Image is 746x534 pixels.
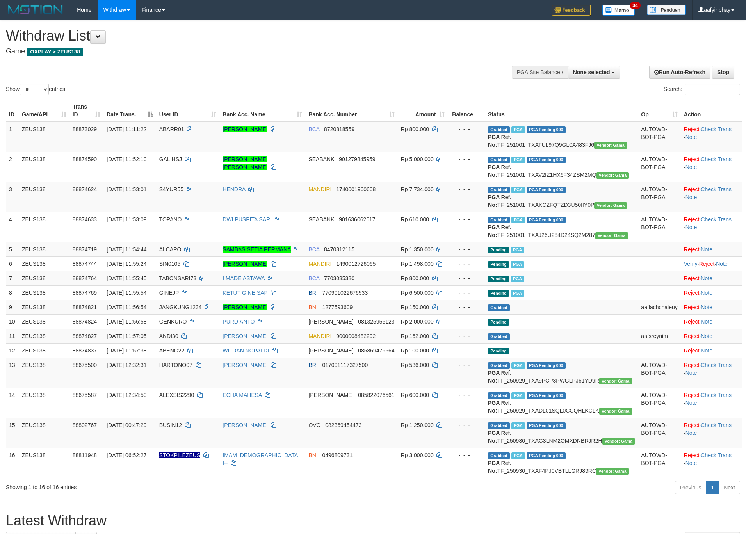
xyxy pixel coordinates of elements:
span: 88675500 [73,362,97,368]
a: Note [685,400,697,406]
span: MANDIRI [308,186,331,192]
div: - - - [451,332,482,340]
td: 5 [6,242,19,256]
span: SIN0105 [159,261,180,267]
a: [PERSON_NAME] [223,422,267,428]
span: BCA [308,246,319,253]
th: Trans ID: activate to sort column ascending [69,100,103,122]
td: 10 [6,314,19,329]
b: PGA Ref. No: [488,400,511,414]
span: [DATE] 11:57:38 [107,347,146,354]
td: ZEUS138 [19,256,69,271]
a: Previous [675,481,706,494]
a: Reject [684,126,700,132]
div: - - - [451,303,482,311]
td: 7 [6,271,19,285]
span: Vendor URL: https://trx31.1velocity.biz [599,408,632,415]
span: [DATE] 11:53:01 [107,186,146,192]
td: 9 [6,300,19,314]
a: Reject [684,333,700,339]
span: Copy 082369454473 to clipboard [325,422,361,428]
label: Show entries [6,84,65,95]
td: · [681,271,742,285]
b: PGA Ref. No: [488,224,511,238]
span: JANGKUNG1234 [159,304,202,310]
span: 88874719 [73,246,97,253]
span: Vendor URL: https://trx31.1velocity.biz [599,378,632,384]
a: Reject [684,290,700,296]
span: Grabbed [488,187,510,193]
span: OXPLAY > ZEUS138 [27,48,83,56]
a: [PERSON_NAME] [223,261,267,267]
span: Rp 600.000 [401,392,429,398]
a: [PERSON_NAME] [PERSON_NAME] [223,156,267,170]
td: · · [681,256,742,271]
a: Note [701,290,712,296]
span: Pending [488,276,509,282]
span: BNI [308,304,317,310]
td: ZEUS138 [19,329,69,343]
span: [DATE] 11:55:45 [107,275,146,281]
div: - - - [451,246,482,253]
span: Marked by aafsolysreylen [511,187,525,193]
td: 1 [6,122,19,152]
a: DWI PUSPITA SARI [223,216,272,222]
td: ZEUS138 [19,152,69,182]
span: Rp 5.000.000 [401,156,434,162]
span: Copy 017001117327500 to clipboard [322,362,368,368]
span: 88874590 [73,156,97,162]
label: Search: [664,84,740,95]
a: Note [685,134,697,140]
span: Grabbed [488,362,510,369]
span: Copy 085869479664 to clipboard [358,347,394,354]
div: - - - [451,391,482,399]
span: Pending [488,348,509,354]
span: 34 [630,2,640,9]
span: [DATE] 11:11:22 [107,126,146,132]
a: Note [701,347,712,354]
a: Note [701,275,712,281]
span: MANDIRI [308,333,331,339]
td: ZEUS138 [19,343,69,358]
span: [DATE] 12:34:50 [107,392,146,398]
td: ZEUS138 [19,122,69,152]
a: Next [719,481,740,494]
td: · [681,242,742,256]
span: PGA Pending [527,362,566,369]
a: Run Auto-Refresh [649,66,710,79]
span: Pending [488,319,509,326]
a: [PERSON_NAME] [223,304,267,310]
td: · [681,343,742,358]
span: [PERSON_NAME] [308,319,353,325]
span: Pending [488,290,509,297]
span: BCA [308,126,319,132]
span: 88802767 [73,422,97,428]
span: SEABANK [308,216,334,222]
div: - - - [451,289,482,297]
span: 88874764 [73,275,97,281]
span: HARTONO07 [159,362,192,368]
a: Reject [699,261,715,267]
img: panduan.png [647,5,686,15]
img: Button%20Memo.svg [602,5,635,16]
td: AUTOWD-BOT-PGA [638,358,680,388]
a: Reject [684,216,700,222]
span: Rp 536.000 [401,362,429,368]
span: [PERSON_NAME] [308,347,353,354]
span: [DATE] 11:53:09 [107,216,146,222]
td: TF_250929_TXA9PCP8PWGLPJ61YD9R [485,358,638,388]
span: 88874769 [73,290,97,296]
span: Copy 1490012726065 to clipboard [336,261,376,267]
span: 88874827 [73,333,97,339]
td: · · [681,418,742,448]
span: Pending [488,261,509,268]
span: Rp 1.350.000 [401,246,434,253]
th: Amount: activate to sort column ascending [398,100,448,122]
span: [DATE] 11:52:10 [107,156,146,162]
span: Copy 1277593609 to clipboard [322,304,353,310]
img: Feedback.jpg [552,5,591,16]
td: 13 [6,358,19,388]
td: 11 [6,329,19,343]
span: 88874744 [73,261,97,267]
th: Bank Acc. Number: activate to sort column ascending [305,100,397,122]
